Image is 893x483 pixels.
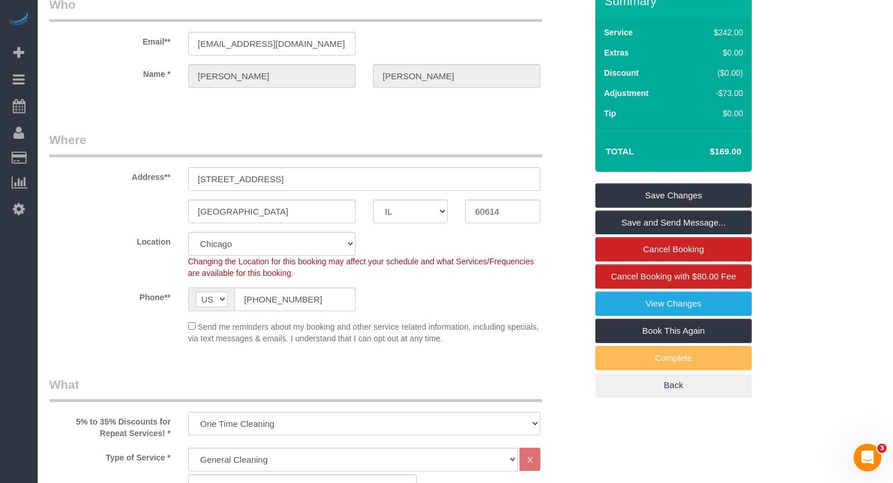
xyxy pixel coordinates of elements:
label: 5% to 35% Discounts for Repeat Services! * [41,412,180,439]
legend: Where [49,131,542,157]
div: $0.00 [689,47,743,58]
a: Cancel Booking with $80.00 Fee [595,264,752,289]
label: Extras [604,47,629,58]
iframe: Intercom live chat [854,444,881,471]
a: Save and Send Message... [595,211,752,235]
a: Cancel Booking [595,237,752,261]
div: -$73.00 [689,87,743,99]
div: ($0.00) [689,67,743,79]
span: 3 [877,444,887,453]
a: Book This Again [595,319,752,343]
a: Back [595,373,752,397]
span: Send me reminders about my booking and other service related information, including specials, via... [188,322,539,343]
strong: Total [606,146,634,156]
a: Save Changes [595,183,752,208]
div: $242.00 [689,27,743,38]
label: Type of Service * [41,448,180,463]
div: $0.00 [689,108,743,119]
label: Discount [604,67,639,79]
label: Service [604,27,633,38]
h4: $169.00 [675,147,741,157]
input: Zip Code** [465,200,540,223]
label: Tip [604,108,616,119]
input: First Name** [188,64,356,88]
label: Name * [41,64,180,80]
input: Last Name* [373,64,540,88]
label: Adjustment [604,87,649,99]
label: Location [41,232,180,248]
legend: What [49,376,542,402]
span: Cancel Booking with $80.00 Fee [611,271,736,281]
span: Changing the Location for this booking may affect your schedule and what Services/Frequencies are... [188,257,534,278]
img: Automaid Logo [7,12,30,28]
a: View Changes [595,292,752,316]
